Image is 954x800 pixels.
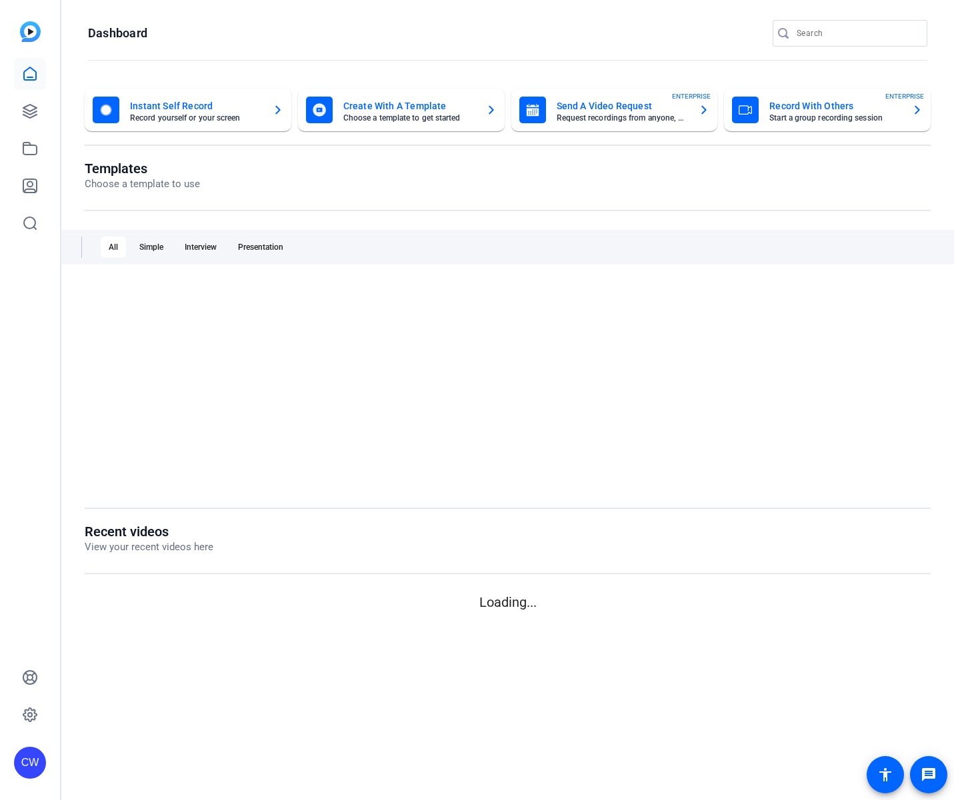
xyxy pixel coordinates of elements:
[672,91,711,101] span: ENTERPRISE
[88,25,147,41] h1: Dashboard
[557,114,689,122] mat-card-subtitle: Request recordings from anyone, anywhere
[177,236,225,258] div: Interview
[343,98,475,114] mat-card-title: Create With A Template
[85,161,200,177] h1: Templates
[85,89,291,131] button: Instant Self RecordRecord yourself or your screen
[101,236,126,258] div: All
[85,177,200,192] p: Choose a template to use
[230,236,291,258] div: Presentation
[769,114,901,122] mat-card-subtitle: Start a group recording session
[298,89,505,131] button: Create With A TemplateChoose a template to get started
[130,114,262,122] mat-card-subtitle: Record yourself or your screen
[724,89,931,131] button: Record With OthersStart a group recording sessionENTERPRISE
[769,98,901,114] mat-card-title: Record With Others
[511,89,718,131] button: Send A Video RequestRequest recordings from anyone, anywhereENTERPRISE
[130,98,262,114] mat-card-title: Instant Self Record
[877,767,893,783] mat-icon: accessibility
[131,236,171,258] div: Simple
[557,98,689,114] mat-card-title: Send A Video Request
[14,747,46,779] div: CW
[20,21,41,42] img: blue-gradient.svg
[85,592,931,612] p: Loading...
[85,524,213,540] h1: Recent videos
[85,540,213,555] p: View your recent videos here
[343,114,475,122] mat-card-subtitle: Choose a template to get started
[921,767,937,783] mat-icon: message
[797,25,917,41] input: Search
[885,91,924,101] span: ENTERPRISE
